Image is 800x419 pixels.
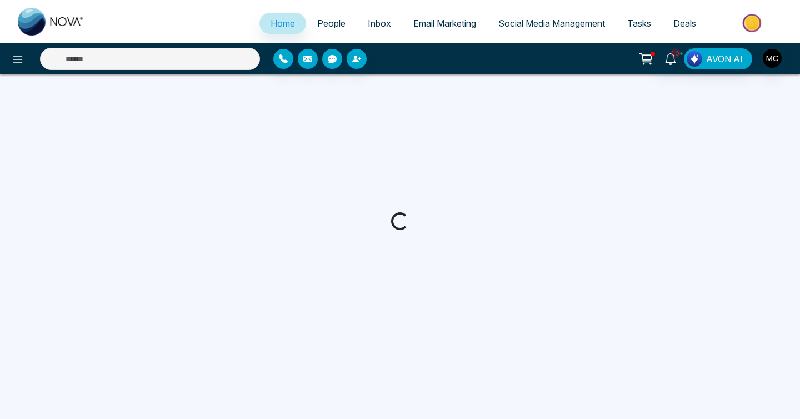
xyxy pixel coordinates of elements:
a: 10+ [657,48,684,68]
a: People [306,13,357,34]
a: Inbox [357,13,402,34]
span: People [317,18,346,29]
span: Deals [673,18,696,29]
span: Email Marketing [413,18,476,29]
img: Market-place.gif [713,11,793,36]
span: Home [271,18,295,29]
a: Deals [662,13,707,34]
img: Lead Flow [687,51,702,67]
img: User Avatar [763,49,782,68]
a: Email Marketing [402,13,487,34]
img: Nova CRM Logo [18,8,84,36]
span: AVON AI [706,52,743,66]
span: Social Media Management [498,18,605,29]
a: Social Media Management [487,13,616,34]
a: Home [259,13,306,34]
a: Tasks [616,13,662,34]
span: Inbox [368,18,391,29]
button: AVON AI [684,48,752,69]
span: Tasks [627,18,651,29]
span: 10+ [671,48,681,58]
